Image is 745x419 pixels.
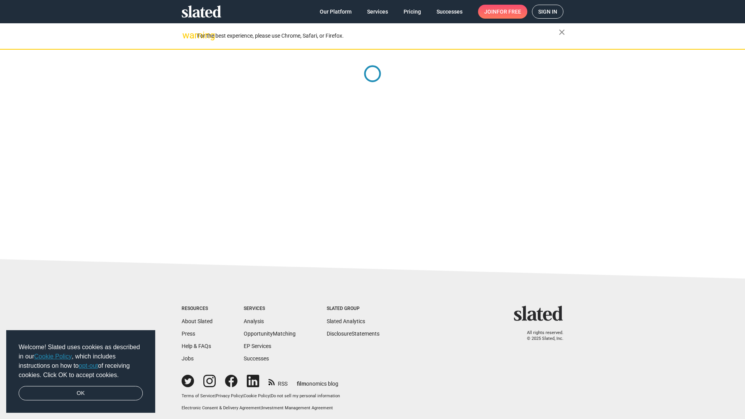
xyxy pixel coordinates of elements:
[397,5,427,19] a: Pricing
[361,5,394,19] a: Services
[244,393,270,398] a: Cookie Policy
[327,318,365,324] a: Slated Analytics
[244,306,296,312] div: Services
[262,405,333,410] a: Investment Management Agreement
[182,405,261,410] a: Electronic Consent & Delivery Agreement
[182,343,211,349] a: Help & FAQs
[244,331,296,337] a: OpportunityMatching
[437,5,463,19] span: Successes
[314,5,358,19] a: Our Platform
[367,5,388,19] span: Services
[538,5,557,18] span: Sign in
[484,5,521,19] span: Join
[182,306,213,312] div: Resources
[243,393,244,398] span: |
[497,5,521,19] span: for free
[269,376,288,388] a: RSS
[532,5,563,19] a: Sign in
[519,330,563,341] p: All rights reserved. © 2025 Slated, Inc.
[19,343,143,380] span: Welcome! Slated uses cookies as described in our , which includes instructions on how to of recei...
[478,5,527,19] a: Joinfor free
[182,393,215,398] a: Terms of Service
[182,331,195,337] a: Press
[557,28,567,37] mat-icon: close
[6,330,155,413] div: cookieconsent
[270,393,271,398] span: |
[327,331,379,337] a: DisclosureStatements
[261,405,262,410] span: |
[244,318,264,324] a: Analysis
[182,318,213,324] a: About Slated
[216,393,243,398] a: Privacy Policy
[244,355,269,362] a: Successes
[430,5,469,19] a: Successes
[182,355,194,362] a: Jobs
[215,393,216,398] span: |
[271,393,340,399] button: Do not sell my personal information
[182,31,192,40] mat-icon: warning
[327,306,379,312] div: Slated Group
[297,374,338,388] a: filmonomics blog
[404,5,421,19] span: Pricing
[79,362,98,369] a: opt-out
[34,353,72,360] a: Cookie Policy
[19,386,143,401] a: dismiss cookie message
[197,31,559,41] div: For the best experience, please use Chrome, Safari, or Firefox.
[297,381,306,387] span: film
[320,5,352,19] span: Our Platform
[244,343,271,349] a: EP Services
